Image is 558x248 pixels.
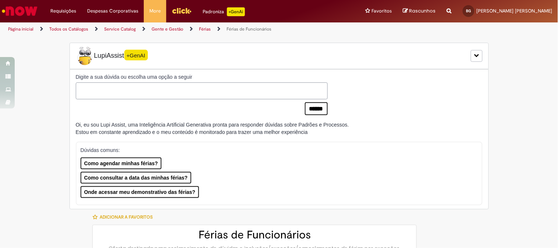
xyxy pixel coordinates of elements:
[92,209,157,225] button: Adicionar a Favoritos
[50,7,76,15] span: Requisições
[477,8,552,14] span: [PERSON_NAME] [PERSON_NAME]
[100,229,409,241] h2: Férias de Funcionários
[149,7,161,15] span: More
[81,157,162,169] button: Como agendar minhas férias?
[6,22,366,36] ul: Trilhas de página
[203,7,245,16] div: Padroniza
[152,26,183,32] a: Gente e Gestão
[124,50,148,60] span: +GenAI
[76,47,148,65] span: LupiAssist
[199,26,211,32] a: Férias
[372,7,392,15] span: Favoritos
[76,47,94,65] img: Lupi
[76,121,349,136] div: Oi, eu sou Lupi Assist, uma Inteligência Artificial Generativa pronta para responder dúvidas sobr...
[227,26,271,32] a: Férias de Funcionários
[1,4,39,18] img: ServiceNow
[8,26,33,32] a: Página inicial
[70,43,489,69] div: LupiLupiAssist+GenAI
[100,214,153,220] span: Adicionar a Favoritos
[409,7,436,14] span: Rascunhos
[81,186,199,198] button: Onde acessar meu demonstrativo das férias?
[81,146,471,154] p: Dúvidas comuns:
[81,172,192,184] button: Como consultar a data das minhas férias?
[227,7,245,16] p: +GenAi
[49,26,88,32] a: Todos os Catálogos
[87,7,138,15] span: Despesas Corporativas
[76,73,328,81] label: Digite a sua dúvida ou escolha uma opção a seguir
[104,26,136,32] a: Service Catalog
[466,8,471,13] span: BG
[172,5,192,16] img: click_logo_yellow_360x200.png
[403,8,436,15] a: Rascunhos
